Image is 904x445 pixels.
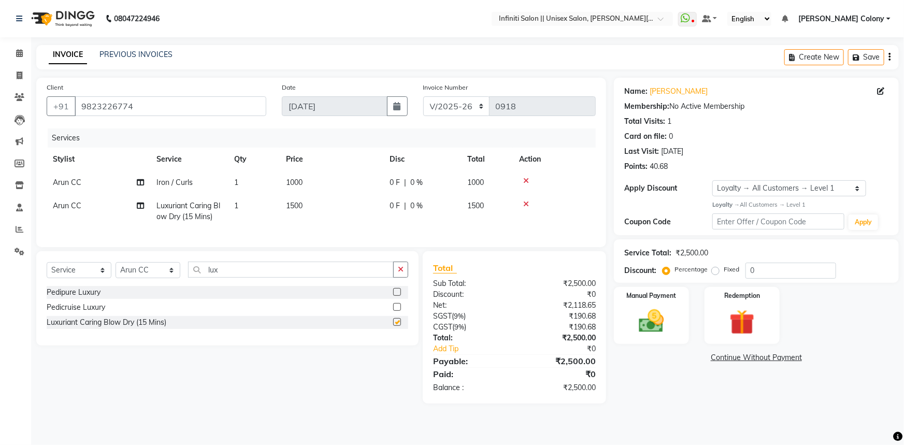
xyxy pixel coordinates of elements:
[390,177,400,188] span: 0 F
[624,183,712,194] div: Apply Discount
[624,131,667,142] div: Card on file:
[650,86,708,97] a: [PERSON_NAME]
[47,287,101,298] div: Pedipure Luxury
[669,131,673,142] div: 0
[150,148,228,171] th: Service
[234,178,238,187] span: 1
[48,128,604,148] div: Services
[712,201,740,208] strong: Loyalty →
[425,300,514,311] div: Net:
[712,200,888,209] div: All Customers → Level 1
[514,289,604,300] div: ₹0
[75,96,266,116] input: Search by Name/Mobile/Email/Code
[650,161,668,172] div: 40.68
[676,248,708,259] div: ₹2,500.00
[514,311,604,322] div: ₹190.68
[383,148,461,171] th: Disc
[631,307,672,336] img: _cash.svg
[849,214,878,230] button: Apply
[425,368,514,380] div: Paid:
[724,291,760,300] label: Redemption
[454,312,464,320] span: 9%
[616,352,897,363] a: Continue Without Payment
[156,178,193,187] span: Iron / Curls
[156,201,220,221] span: Luxuriant Caring Blow Dry (15 Mins)
[624,161,648,172] div: Points:
[425,355,514,367] div: Payable:
[514,382,604,393] div: ₹2,500.00
[712,213,844,229] input: Enter Offer / Coupon Code
[286,178,303,187] span: 1000
[425,289,514,300] div: Discount:
[410,200,423,211] span: 0 %
[514,300,604,311] div: ₹2,118.65
[461,148,513,171] th: Total
[798,13,884,24] span: [PERSON_NAME] Colony
[53,201,81,210] span: Arun CC
[624,146,659,157] div: Last Visit:
[47,148,150,171] th: Stylist
[53,178,81,187] span: Arun CC
[454,323,464,331] span: 9%
[47,83,63,92] label: Client
[529,343,604,354] div: ₹0
[724,265,739,274] label: Fixed
[784,49,844,65] button: Create New
[722,307,763,338] img: _gift.svg
[624,217,712,227] div: Coupon Code
[514,322,604,333] div: ₹190.68
[114,4,160,33] b: 08047224946
[624,86,648,97] div: Name:
[425,343,529,354] a: Add Tip
[282,83,296,92] label: Date
[280,148,383,171] th: Price
[425,278,514,289] div: Sub Total:
[624,248,671,259] div: Service Total:
[433,311,452,321] span: SGST
[514,333,604,343] div: ₹2,500.00
[99,50,173,59] a: PREVIOUS INVOICES
[423,83,468,92] label: Invoice Number
[47,96,76,116] button: +91
[404,200,406,211] span: |
[848,49,884,65] button: Save
[624,101,669,112] div: Membership:
[626,291,676,300] label: Manual Payment
[425,311,514,322] div: ( )
[49,46,87,64] a: INVOICE
[675,265,708,274] label: Percentage
[188,262,394,278] input: Search or Scan
[624,116,665,127] div: Total Visits:
[425,322,514,333] div: ( )
[514,355,604,367] div: ₹2,500.00
[661,146,683,157] div: [DATE]
[624,101,888,112] div: No Active Membership
[228,148,280,171] th: Qty
[47,317,166,328] div: Luxuriant Caring Blow Dry (15 Mins)
[513,148,596,171] th: Action
[514,278,604,289] div: ₹2,500.00
[26,4,97,33] img: logo
[404,177,406,188] span: |
[410,177,423,188] span: 0 %
[425,333,514,343] div: Total:
[390,200,400,211] span: 0 F
[467,178,484,187] span: 1000
[624,265,656,276] div: Discount:
[667,116,671,127] div: 1
[425,382,514,393] div: Balance :
[234,201,238,210] span: 1
[514,368,604,380] div: ₹0
[433,322,452,332] span: CGST
[433,263,457,274] span: Total
[286,201,303,210] span: 1500
[47,302,105,313] div: Pedicruise Luxury
[467,201,484,210] span: 1500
